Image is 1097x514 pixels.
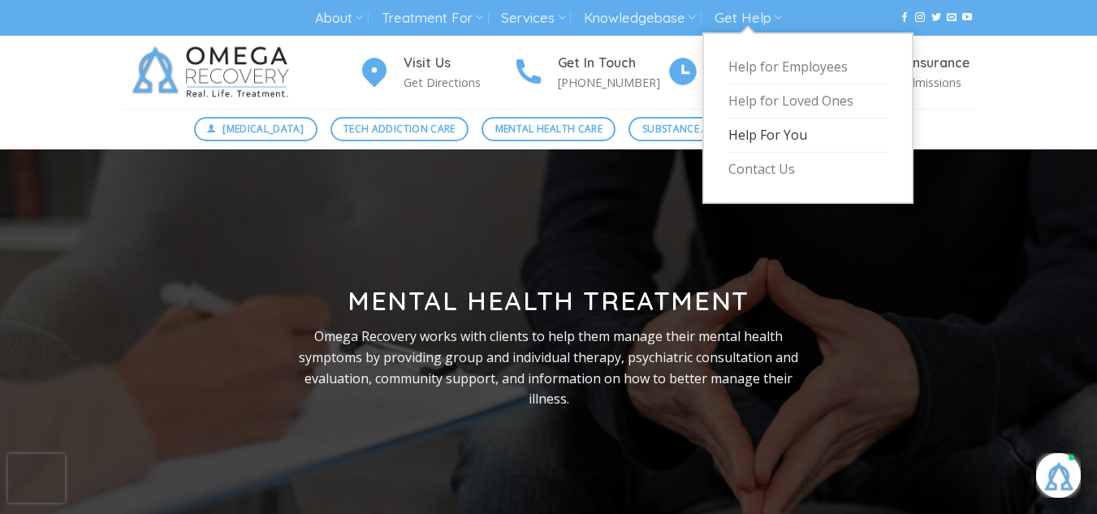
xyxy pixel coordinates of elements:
[194,117,317,141] a: [MEDICAL_DATA]
[558,73,667,92] p: [PHONE_NUMBER]
[222,121,304,136] span: [MEDICAL_DATA]
[315,3,363,33] a: About
[501,3,565,33] a: Services
[482,117,615,141] a: Mental Health Care
[404,73,512,92] p: Get Directions
[512,53,667,93] a: Get In Touch [PHONE_NUMBER]
[495,121,602,136] span: Mental Health Care
[330,117,469,141] a: Tech Addiction Care
[348,284,749,317] strong: Mental Health Treatment
[866,53,975,74] h4: Verify Insurance
[8,454,65,503] iframe: reCAPTCHA
[558,53,667,74] h4: Get In Touch
[866,73,975,92] p: Begin Admissions
[900,12,909,24] a: Follow on Facebook
[962,12,972,24] a: Follow on YouTube
[584,3,696,33] a: Knowledgebase
[404,53,512,74] h4: Visit Us
[286,326,812,409] p: Omega Recovery works with clients to help them manage their mental health symptoms by providing g...
[343,121,456,136] span: Tech Addiction Care
[382,3,483,33] a: Treatment For
[728,119,888,153] a: Help For You
[728,84,888,119] a: Help for Loved Ones
[715,3,782,33] a: Get Help
[358,53,512,93] a: Visit Us Get Directions
[947,12,957,24] a: Send us an email
[931,12,941,24] a: Follow on Twitter
[642,121,761,136] span: Substance Abuse Care
[915,12,925,24] a: Follow on Instagram
[728,50,888,84] a: Help for Employees
[123,36,305,109] img: Omega Recovery
[628,117,774,141] a: Substance Abuse Care
[728,153,888,186] a: Contact Us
